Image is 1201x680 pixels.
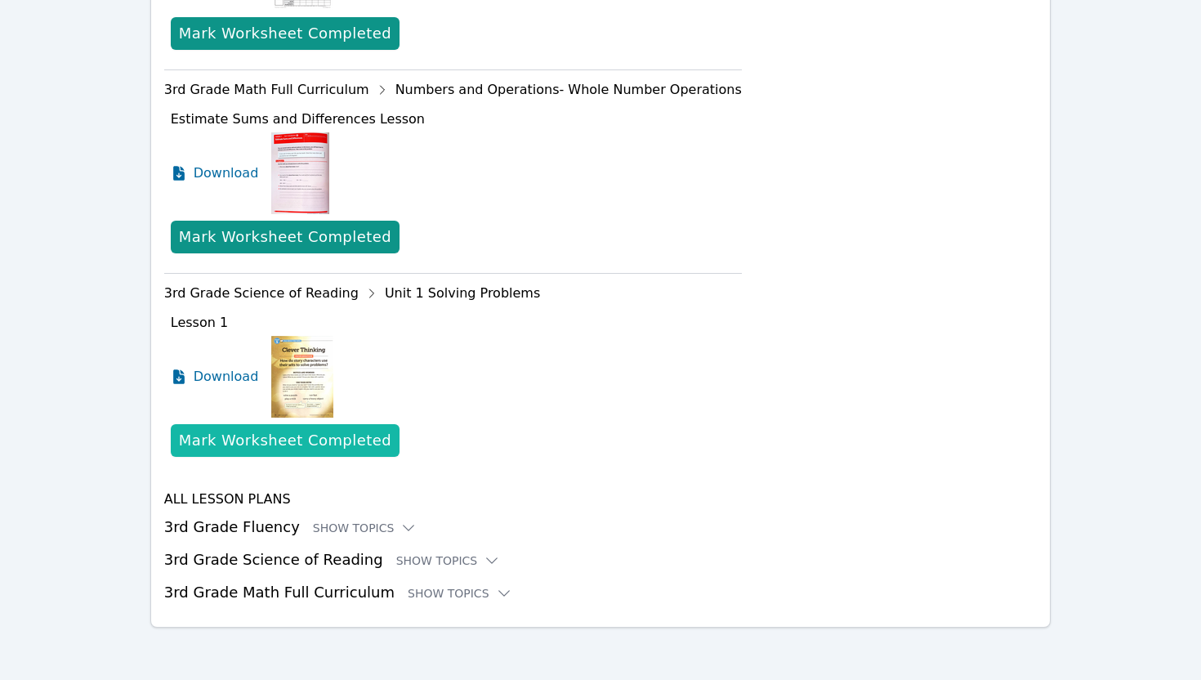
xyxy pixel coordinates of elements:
[313,520,417,536] button: Show Topics
[194,367,259,387] span: Download
[396,552,501,569] button: Show Topics
[271,132,329,214] img: Estimate Sums and Differences Lesson
[171,424,400,457] button: Mark Worksheet Completed
[171,221,400,253] button: Mark Worksheet Completed
[164,77,742,103] div: 3rd Grade Math Full Curriculum Numbers and Operations- Whole Number Operations
[179,429,391,452] div: Mark Worksheet Completed
[171,315,228,330] span: Lesson 1
[164,280,742,306] div: 3rd Grade Science of Reading Unit 1 Solving Problems
[179,226,391,248] div: Mark Worksheet Completed
[271,336,333,418] img: Lesson 1
[179,22,391,45] div: Mark Worksheet Completed
[408,585,512,602] button: Show Topics
[171,132,259,214] a: Download
[171,17,400,50] button: Mark Worksheet Completed
[194,163,259,183] span: Download
[164,581,1038,604] h3: 3rd Grade Math Full Curriculum
[164,516,1038,539] h3: 3rd Grade Fluency
[171,111,425,127] span: Estimate Sums and Differences Lesson
[171,336,259,418] a: Download
[164,490,1038,509] h4: All Lesson Plans
[164,548,1038,571] h3: 3rd Grade Science of Reading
